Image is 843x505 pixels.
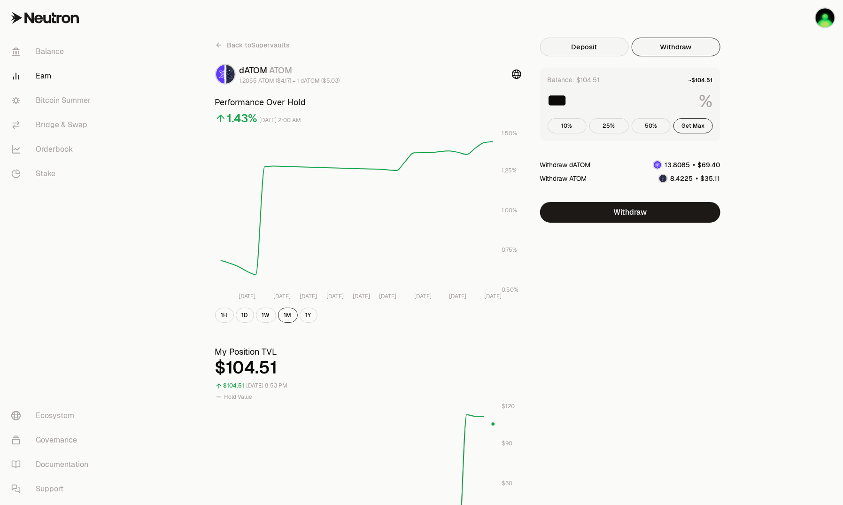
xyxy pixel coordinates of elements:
a: Bitcoin Summer [4,88,101,113]
span: Back to Supervaults [227,40,290,50]
a: Orderbook [4,137,101,162]
div: Withdraw dATOM [540,160,591,170]
tspan: $60 [502,480,512,487]
button: Withdraw [540,202,720,223]
tspan: [DATE] [273,293,291,301]
div: Withdraw ATOM [540,174,587,183]
div: dATOM [240,64,340,77]
a: Documentation [4,452,101,477]
tspan: 1.25% [502,167,517,174]
a: Support [4,477,101,501]
div: 1.2055 ATOM ($4.17) = 1 dATOM ($5.03) [240,77,340,85]
tspan: [DATE] [449,293,466,301]
tspan: [DATE] [300,293,317,301]
img: ATOM Logo [659,175,667,182]
tspan: 1.00% [502,207,517,214]
a: Bridge & Swap [4,113,101,137]
tspan: $90 [502,440,512,447]
span: Hold Value [224,393,253,401]
tspan: 0.75% [502,247,517,254]
h3: My Position TVL [215,345,521,358]
div: [DATE] 2:00 AM [260,115,302,126]
button: Get Max [673,118,713,133]
tspan: [DATE] [238,293,255,301]
div: $104.51 [215,358,521,377]
div: 1.43% [227,111,258,126]
a: Back toSupervaults [215,38,290,53]
img: ATOM Logo [226,65,235,84]
button: Deposit [540,38,629,56]
button: 1D [236,308,254,323]
button: 1M [278,308,298,323]
button: Withdraw [632,38,720,56]
tspan: [DATE] [484,293,502,301]
tspan: 0.50% [502,286,518,294]
tspan: [DATE] [414,293,431,301]
a: Earn [4,64,101,88]
img: dATOM Logo [654,161,661,169]
button: 1H [215,308,234,323]
tspan: [DATE] [352,293,370,301]
a: Stake [4,162,101,186]
button: 1Y [300,308,317,323]
a: Balance [4,39,101,64]
span: ATOM [270,65,293,76]
button: 1W [256,308,276,323]
tspan: [DATE] [379,293,396,301]
button: 10% [548,118,587,133]
div: [DATE] 8:53 PM [247,381,288,391]
span: % [699,92,713,111]
tspan: 1.50% [502,130,517,137]
button: 25% [589,118,629,133]
div: $104.51 [224,381,245,391]
a: Governance [4,428,101,452]
tspan: [DATE] [326,293,343,301]
img: dATOM Logo [216,65,224,84]
a: Ecosystem [4,404,101,428]
button: 50% [632,118,671,133]
h3: Performance Over Hold [215,96,521,109]
img: Ledger 1 GD [816,8,835,27]
div: Balance: $104.51 [548,75,600,85]
tspan: $120 [502,403,515,410]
